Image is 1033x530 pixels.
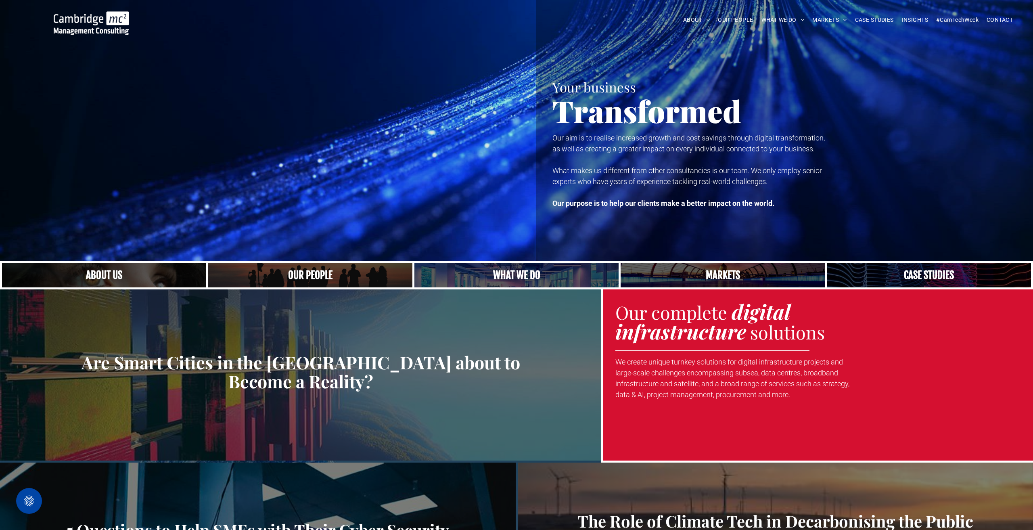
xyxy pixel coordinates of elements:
[552,166,822,186] span: What makes us different from other consultancies is our team. We only employ senior experts who h...
[808,14,851,26] a: MARKETS
[552,90,741,131] span: Transformed
[54,11,129,35] img: Cambridge MC Logo, digital transformation
[615,358,849,399] span: We create unique turnkey solutions for digital infrastructure projects and large-scale challenges...
[732,298,790,325] strong: digital
[552,134,825,153] span: Our aim is to realise increased growth and cost savings through digital transformation, as well a...
[615,318,746,345] strong: infrastructure
[414,263,619,287] a: A yoga teacher lifting his whole body off the ground in the peacock pose
[679,14,714,26] a: ABOUT
[208,263,412,287] a: A crowd in silhouette at sunset, on a rise or lookout point
[2,263,206,287] a: Close up of woman's face, centered on her eyes
[621,263,825,287] a: Telecoms | Decades of Experience Across Multiple Industries & Regions
[54,13,129,21] a: Your Business Transformed | Cambridge Management Consulting
[827,263,1031,287] a: Case Studies | Cambridge Management Consulting > Case Studies
[851,14,898,26] a: CASE STUDIES
[615,300,727,324] span: Our complete
[932,14,983,26] a: #CamTechWeek
[552,199,774,207] strong: Our purpose is to help our clients make a better impact on the world.
[898,14,932,26] a: INSIGHTS
[983,14,1017,26] a: CONTACT
[714,14,757,26] a: OUR PEOPLE
[6,353,595,391] a: Are Smart Cities in the [GEOGRAPHIC_DATA] about to Become a Reality?
[750,320,825,344] span: solutions
[757,14,809,26] a: WHAT WE DO
[552,78,636,96] span: Your business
